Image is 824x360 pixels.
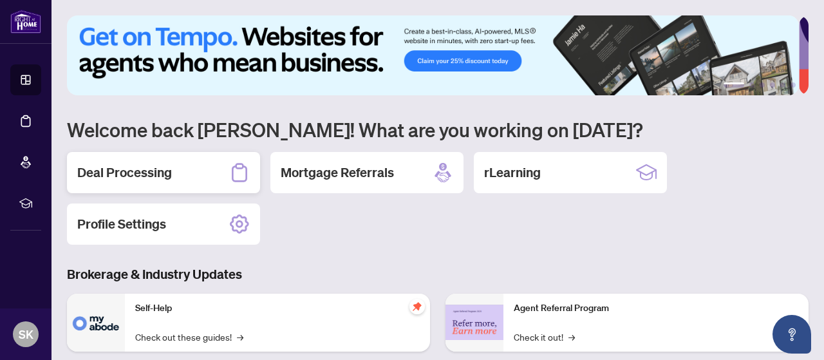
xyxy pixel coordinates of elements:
button: 3 [760,82,765,88]
h2: Profile Settings [77,215,166,233]
button: Open asap [772,315,811,354]
button: 6 [791,82,796,88]
button: 4 [770,82,775,88]
button: 5 [780,82,785,88]
p: Agent Referral Program [514,301,798,316]
h1: Welcome back [PERSON_NAME]! What are you working on [DATE]? [67,117,809,142]
button: 2 [749,82,754,88]
span: pushpin [409,299,425,314]
h2: Mortgage Referrals [281,164,394,182]
h2: rLearning [484,164,541,182]
img: Slide 0 [67,15,799,95]
img: logo [10,10,41,33]
button: 1 [724,82,744,88]
a: Check out these guides!→ [135,330,243,344]
img: Self-Help [67,294,125,352]
span: SK [19,325,33,343]
p: Self-Help [135,301,420,316]
a: Check it out!→ [514,330,575,344]
h3: Brokerage & Industry Updates [67,265,809,283]
span: → [237,330,243,344]
span: → [568,330,575,344]
img: Agent Referral Program [445,305,503,340]
h2: Deal Processing [77,164,172,182]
